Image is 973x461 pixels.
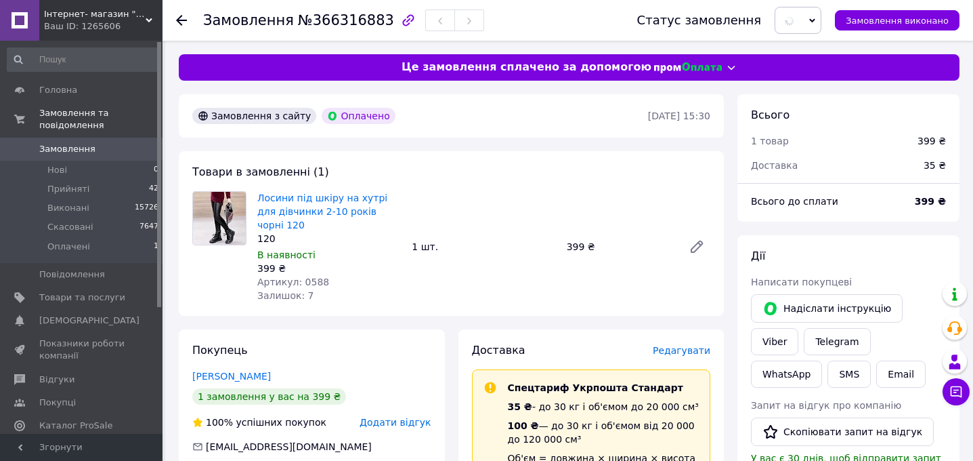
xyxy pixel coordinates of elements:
span: Каталог ProSale [39,420,112,432]
button: Скопіювати запит на відгук [751,418,934,446]
div: 399 ₴ [917,134,946,148]
span: Замовлення та повідомлення [39,107,163,132]
span: Артикул: 0588 [257,277,329,287]
span: Головна [39,84,77,96]
div: Оплачено [322,108,395,124]
span: Повідомлення [39,268,105,281]
img: Лосини під шкіру на хутрі для дівчинки 2-10 років чорні 120 [193,192,246,245]
a: Viber [751,328,798,355]
span: Покупці [39,397,76,409]
div: Ваш ID: 1265606 [44,20,163,33]
div: — до 30 кг і об'ємом від 20 000 до 120 000 см³ [508,419,699,446]
span: Редагувати [653,345,710,356]
div: 399 ₴ [257,262,401,275]
span: 100% [206,417,233,428]
span: 1 товар [751,136,789,146]
div: Замовлення з сайту [192,108,316,124]
a: Редагувати [683,233,710,260]
span: Замовлення [203,12,294,28]
span: Всього [751,108,790,121]
div: - до 30 кг і об'ємом до 20 000 см³ [508,400,699,414]
span: Нові [47,164,67,176]
span: Товари в замовленні (1) [192,165,329,178]
div: Статус замовлення [637,14,762,27]
time: [DATE] 15:30 [648,111,710,121]
button: SMS [827,361,871,388]
span: Спецтариф Укрпошта Стандарт [508,382,683,393]
span: Показники роботи компанії [39,338,125,362]
button: Email [876,361,926,388]
div: 1 шт. [406,237,561,256]
div: 1 замовлення у вас на 399 ₴ [192,388,346,405]
span: Написати покупцеві [751,277,852,287]
a: Лосини під шкіру на хутрі для дівчинки 2-10 років чорні 120 [257,193,387,230]
span: [EMAIL_ADDRESS][DOMAIN_NAME] [206,441,372,452]
span: 100 ₴ [508,420,539,431]
span: Доставка [472,344,525,357]
span: 7647 [139,221,158,233]
span: Запит на відгук про компанію [751,400,901,411]
span: Додати відгук [360,417,431,428]
span: Покупець [192,344,248,357]
button: Надіслати інструкцію [751,294,903,323]
span: Це замовлення сплачено за допомогою [402,60,651,75]
span: Дії [751,249,765,262]
span: 42 [149,183,158,195]
a: [PERSON_NAME] [192,371,271,382]
span: 35 ₴ [508,401,532,412]
span: Замовлення виконано [846,16,949,26]
b: 399 ₴ [915,196,946,207]
span: В наявності [257,249,316,260]
span: Відгуки [39,374,74,386]
span: 1 [154,241,158,253]
span: Товари та послуги [39,292,125,304]
span: №366316883 [298,12,394,28]
span: Виконані [47,202,89,214]
a: Telegram [804,328,870,355]
input: Пошук [7,47,160,72]
div: Повернутися назад [176,14,187,27]
span: [DEMOGRAPHIC_DATA] [39,315,139,327]
span: Замовлення [39,143,95,155]
a: WhatsApp [751,361,822,388]
div: успішних покупок [192,416,326,429]
span: Інтернет- магазин "Baby Kingdom" [44,8,146,20]
span: Скасовані [47,221,93,233]
span: Доставка [751,160,798,171]
div: 35 ₴ [915,151,954,180]
span: Всього до сплати [751,196,838,207]
span: Залишок: 7 [257,290,314,301]
span: Прийняті [47,183,89,195]
button: Чат з покупцем [943,378,970,405]
span: Оплачені [47,241,90,253]
div: 399 ₴ [561,237,678,256]
button: Замовлення виконано [835,10,959,31]
span: 15726 [135,202,158,214]
div: 120 [257,232,401,245]
span: 0 [154,164,158,176]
